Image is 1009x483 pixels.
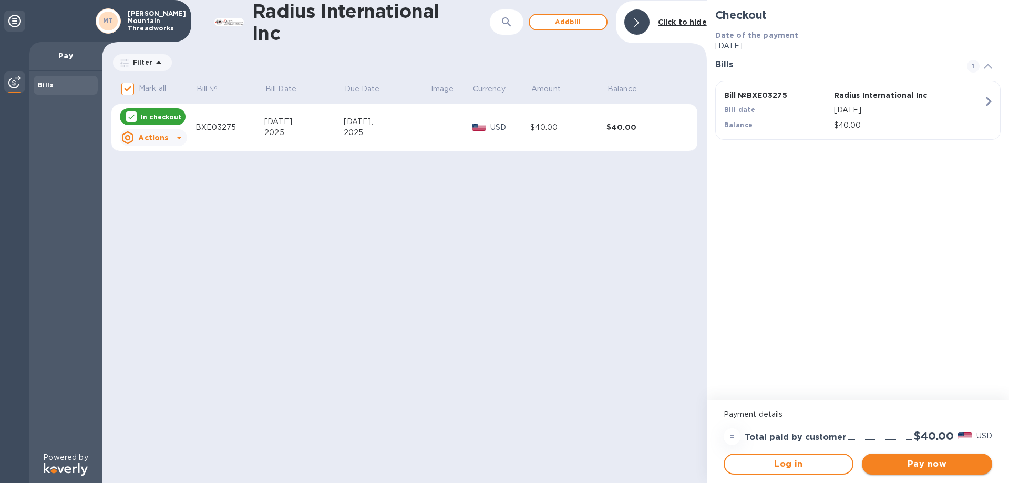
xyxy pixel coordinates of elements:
span: Log in [733,458,845,470]
b: Bill date [724,106,756,114]
p: Due Date [345,84,380,95]
div: $40.00 [530,122,606,133]
img: USD [472,124,486,131]
button: Pay now [862,454,992,475]
p: Powered by [43,452,88,463]
p: Amount [531,84,561,95]
b: Date of the payment [715,31,799,39]
p: Payment details [724,409,992,420]
span: 1 [967,60,980,73]
span: Due Date [345,84,394,95]
b: Bills [38,81,54,89]
span: Add bill [538,16,598,28]
p: Image [431,84,454,95]
h3: Total paid by customer [745,433,846,443]
span: Bill Date [265,84,310,95]
div: = [724,428,740,445]
p: Pay [38,50,94,61]
b: Balance [724,121,753,129]
p: Filter [129,58,152,67]
button: Bill №BXE03275Radius International IncBill date[DATE]Balance$40.00 [715,81,1001,140]
h2: Checkout [715,8,1001,22]
button: Log in [724,454,854,475]
p: Currency [473,84,506,95]
div: [DATE], [264,116,344,127]
p: Mark all [139,83,166,94]
u: Actions [138,133,168,142]
b: Click to hide [658,18,707,26]
div: [DATE], [344,116,430,127]
b: MT [103,17,114,25]
p: [DATE] [715,40,1001,52]
p: Radius International Inc [834,90,940,100]
span: Balance [608,84,651,95]
p: USD [976,430,992,441]
p: Balance [608,84,637,95]
img: Logo [44,463,88,476]
p: Bill № BXE03275 [724,90,830,100]
h3: Bills [715,60,954,70]
p: [DATE] [834,105,983,116]
p: Bill № [197,84,218,95]
div: 2025 [344,127,430,138]
div: $40.00 [606,122,683,132]
h2: $40.00 [914,429,954,443]
p: Bill Date [265,84,296,95]
p: USD [490,122,531,133]
button: Addbill [529,14,608,30]
span: Bill № [197,84,232,95]
p: [PERSON_NAME] Mountain Threadworks [128,10,180,32]
span: Amount [531,84,574,95]
div: BXE03275 [195,122,264,133]
div: 2025 [264,127,344,138]
img: USD [958,432,972,439]
p: In checkout [141,112,181,121]
p: $40.00 [834,120,983,131]
span: Pay now [870,458,984,470]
